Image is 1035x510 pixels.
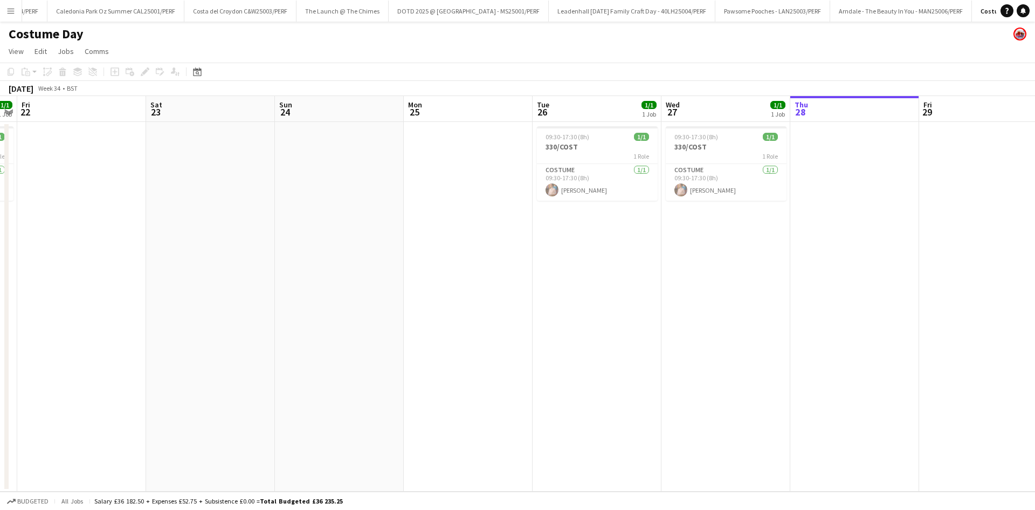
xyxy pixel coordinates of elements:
span: Edit [34,46,47,56]
button: Leadenhall [DATE] Family Craft Day - 40LH25004/PERF [549,1,715,22]
button: Costume Day [972,1,1029,22]
button: Arndale - The Beauty In You - MAN25006/PERF [830,1,972,22]
button: The Launch @ The Chimes [296,1,389,22]
button: Pawsome Pooches - LAN25003/PERF [715,1,830,22]
app-user-avatar: Bakehouse Costume [1013,28,1026,40]
span: Week 34 [36,84,63,92]
span: Jobs [58,46,74,56]
button: Budgeted [5,495,50,507]
a: View [4,44,28,58]
button: DOTD 2025 @ [GEOGRAPHIC_DATA] - MS25001/PERF [389,1,549,22]
span: Budgeted [17,498,49,505]
div: Salary £36 182.50 + Expenses £52.75 + Subsistence £0.00 = [94,497,343,505]
a: Edit [30,44,51,58]
span: View [9,46,24,56]
span: Total Budgeted £36 235.25 [260,497,343,505]
h1: Costume Day [9,26,84,42]
a: Jobs [53,44,78,58]
div: [DATE] [9,83,33,94]
button: Costa del Croydon C&W25003/PERF [184,1,296,22]
div: BST [67,84,78,92]
span: All jobs [59,497,85,505]
span: Comms [85,46,109,56]
button: Caledonia Park Oz Summer CAL25001/PERF [47,1,184,22]
a: Comms [80,44,113,58]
